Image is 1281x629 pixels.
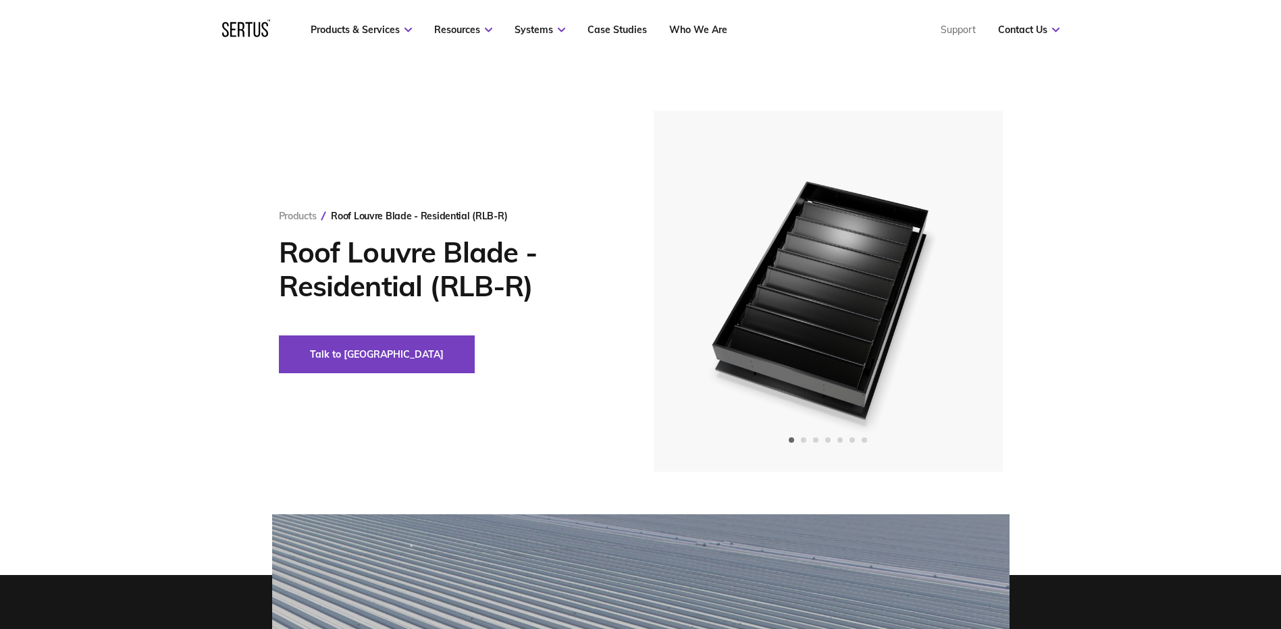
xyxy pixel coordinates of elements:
[587,24,647,36] a: Case Studies
[801,437,806,443] span: Go to slide 2
[813,437,818,443] span: Go to slide 3
[825,437,831,443] span: Go to slide 4
[279,335,475,373] button: Talk to [GEOGRAPHIC_DATA]
[849,437,855,443] span: Go to slide 6
[941,24,976,36] a: Support
[311,24,412,36] a: Products & Services
[434,24,492,36] a: Resources
[279,236,613,303] h1: Roof Louvre Blade - Residential (RLB-R)
[515,24,565,36] a: Systems
[669,24,727,36] a: Who We Are
[279,210,317,222] a: Products
[862,437,867,443] span: Go to slide 7
[837,437,843,443] span: Go to slide 5
[998,24,1060,36] a: Contact Us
